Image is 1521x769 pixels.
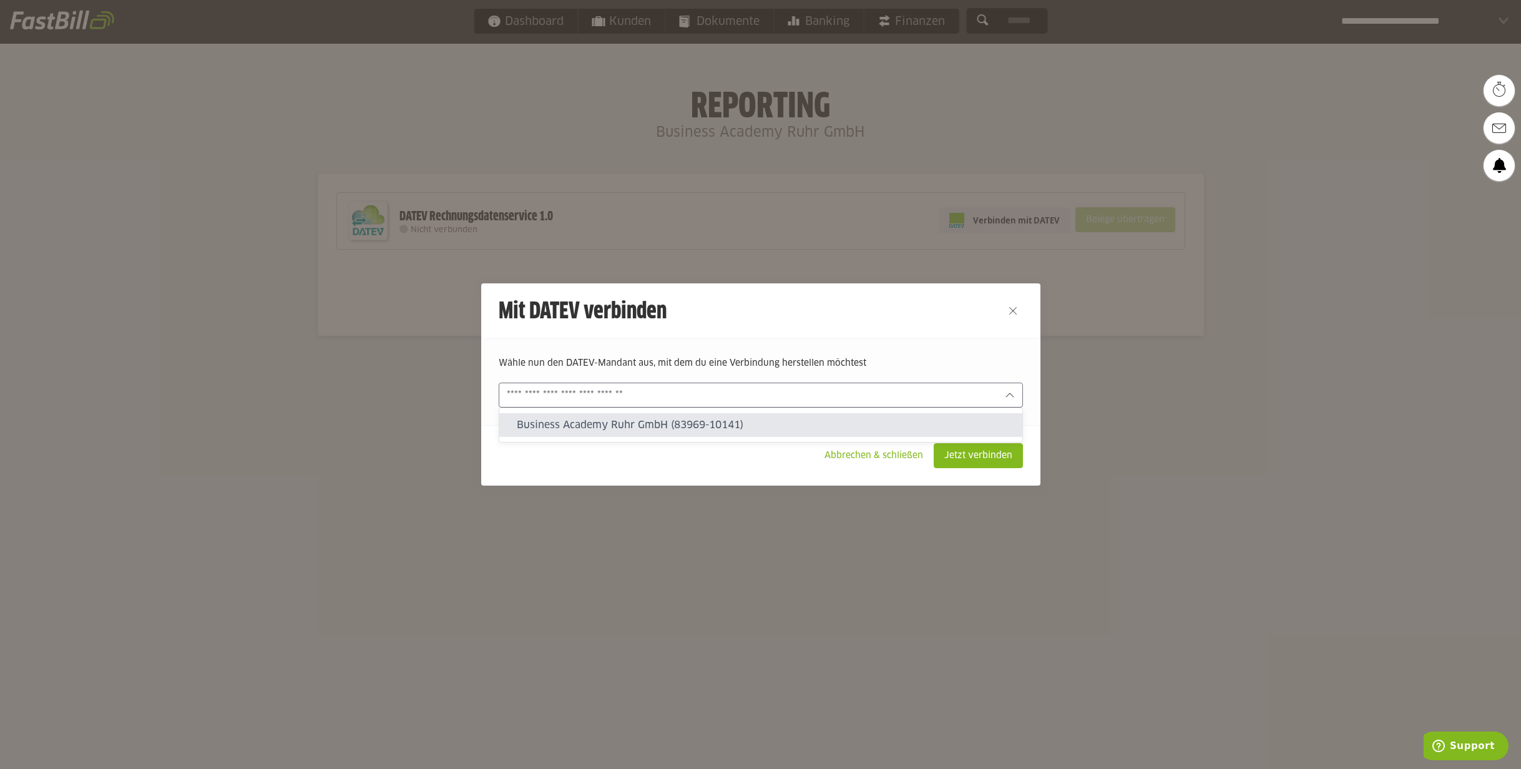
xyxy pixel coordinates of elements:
p: Wähle nun den DATEV-Mandant aus, mit dem du eine Verbindung herstellen möchtest [499,356,1023,370]
sl-button: Jetzt verbinden [934,443,1023,468]
sl-button: Abbrechen & schließen [814,443,934,468]
iframe: Öffnet ein Widget, in dem Sie weitere Informationen finden [1424,732,1509,763]
sl-option: Business Academy Ruhr GmbH (83969-10141) [499,413,1022,437]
